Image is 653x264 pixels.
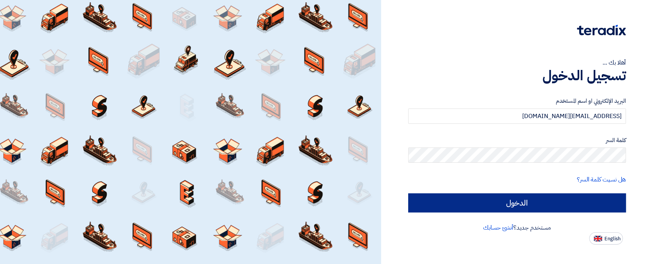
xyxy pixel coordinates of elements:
h1: تسجيل الدخول [408,67,626,84]
img: Teradix logo [577,25,626,36]
label: البريد الإلكتروني او اسم المستخدم [408,97,626,105]
span: English [604,236,620,241]
a: هل نسيت كلمة السر؟ [577,175,626,184]
label: كلمة السر [408,136,626,145]
button: English [589,232,623,245]
a: أنشئ حسابك [483,223,513,232]
div: أهلا بك ... [408,58,626,67]
input: أدخل بريد العمل الإلكتروني او اسم المستخدم الخاص بك ... [408,109,626,124]
img: en-US.png [594,236,602,241]
input: الدخول [408,193,626,212]
div: مستخدم جديد؟ [408,223,626,232]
